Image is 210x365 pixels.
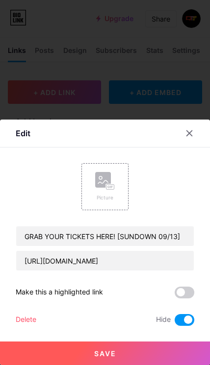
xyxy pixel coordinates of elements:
[16,127,30,139] div: Edit
[16,226,194,246] input: Title
[16,287,103,298] div: Make this a highlighted link
[16,314,36,326] div: Delete
[95,194,115,201] div: Picture
[156,314,171,326] span: Hide
[16,251,194,270] input: URL
[94,349,116,358] span: Save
